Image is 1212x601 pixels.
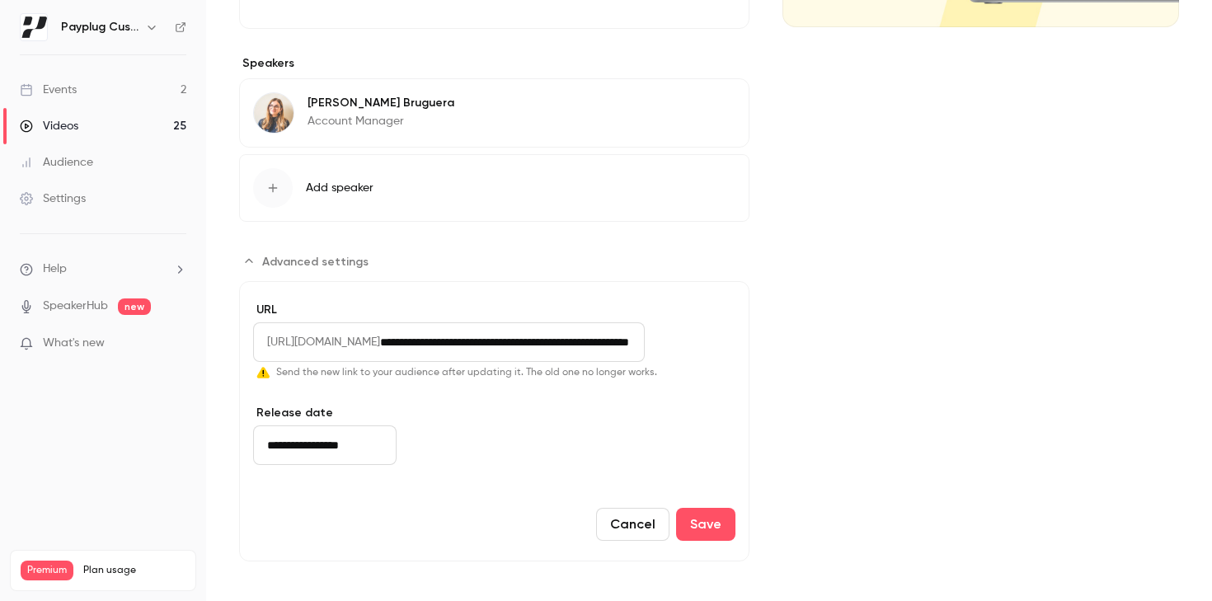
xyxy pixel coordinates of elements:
[20,118,78,134] div: Videos
[254,93,294,133] img: Marie Bruguera
[253,322,380,362] span: [URL][DOMAIN_NAME]
[20,261,186,278] li: help-dropdown-opener
[276,365,657,380] span: Send the new link to your audience after updating it. The old one no longer works.
[239,248,749,561] section: Advanced settings
[43,298,108,315] a: SpeakerHub
[239,55,749,72] label: Speakers
[306,180,373,196] span: Add speaker
[83,564,186,577] span: Plan usage
[676,508,735,541] button: Save
[308,113,454,129] p: Account Manager
[596,508,669,541] button: Cancel
[308,95,454,111] p: [PERSON_NAME] Bruguera
[20,82,77,98] div: Events
[253,302,735,318] label: URL
[20,154,93,171] div: Audience
[253,405,397,421] label: Release date
[21,561,73,580] span: Premium
[43,335,105,352] span: What's new
[253,425,397,465] input: Thu, Aug 21, 2025
[21,14,47,40] img: Payplug Customer Success
[239,78,749,148] div: Marie Bruguera[PERSON_NAME] BrugueraAccount Manager
[43,261,67,278] span: Help
[239,248,378,275] button: Advanced settings
[239,154,749,222] button: Add speaker
[118,298,151,315] span: new
[262,253,369,270] span: Advanced settings
[20,190,86,207] div: Settings
[167,336,186,351] iframe: Noticeable Trigger
[61,19,139,35] h6: Payplug Customer Success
